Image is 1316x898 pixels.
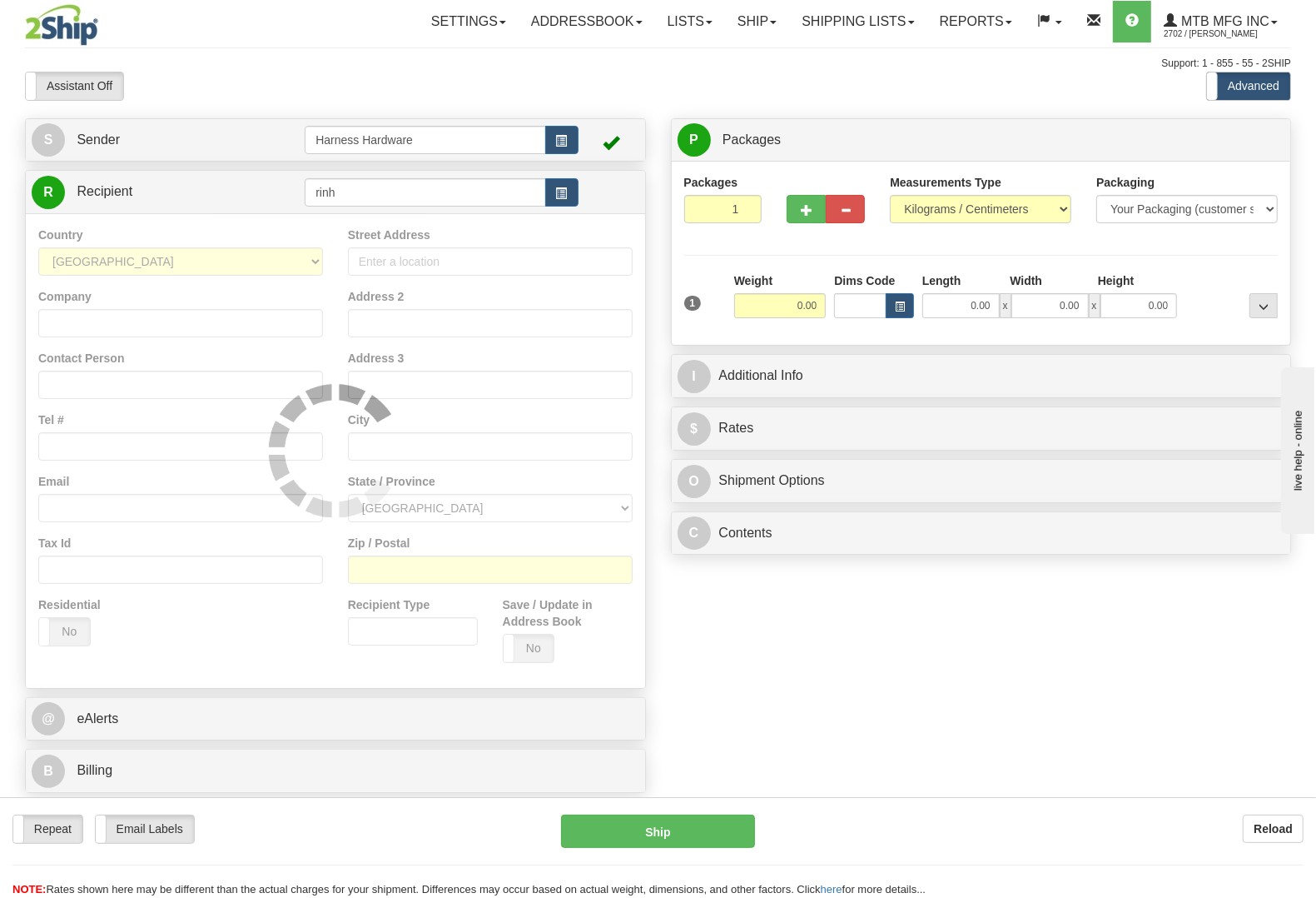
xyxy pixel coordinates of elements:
span: x [1000,293,1011,318]
label: Assistant Off [26,72,123,99]
span: S [32,123,65,157]
a: CContents [678,516,1285,551]
a: IAdditional Info [678,359,1285,393]
span: Packages [723,132,781,147]
span: 2702 / [PERSON_NAME] [1164,26,1289,42]
span: @ [32,702,65,736]
div: Support: 1 - 855 - 55 - 2SHIP [25,57,1291,71]
span: Sender [77,132,120,147]
a: here [821,883,842,896]
span: C [678,516,711,550]
label: Packaging [1096,174,1155,191]
span: $ [678,412,711,446]
label: Weight [734,272,772,289]
a: B Billing [32,754,639,788]
label: Length [922,272,961,289]
span: NOTE: [12,883,46,896]
a: Reports [927,1,1025,42]
span: P [678,123,711,157]
div: live help - online [12,14,154,27]
a: $Rates [678,412,1285,446]
span: MTB MFG INC [1177,14,1269,28]
span: Billing [77,763,112,777]
label: Height [1098,272,1135,289]
input: Recipient Id [305,178,545,207]
button: Reload [1243,815,1304,843]
a: Addressbook [519,1,655,42]
a: Ship [725,1,789,42]
b: Reload [1254,822,1293,836]
label: Repeat [13,816,82,842]
label: Email Labels [96,816,194,842]
div: ... [1249,293,1278,318]
span: Recipient [77,184,132,198]
a: R Recipient [32,175,275,209]
span: I [678,360,711,393]
label: Dims Code [834,272,895,289]
button: Ship [561,815,755,848]
a: MTB MFG INC 2702 / [PERSON_NAME] [1151,1,1290,42]
a: OShipment Options [678,464,1285,498]
a: S Sender [32,123,305,157]
label: Advanced [1207,72,1290,99]
label: Measurements Type [890,174,1001,191]
input: Sender Id [305,126,545,154]
img: logo2702.jpg [25,4,98,46]
a: P Packages [678,123,1285,157]
img: loader.gif [269,384,402,517]
label: Width [1010,272,1042,289]
span: O [678,465,711,498]
a: Shipping lists [789,1,926,42]
a: Settings [419,1,519,42]
a: Lists [655,1,725,42]
span: 1 [684,296,702,311]
label: Packages [684,174,738,191]
a: @ eAlerts [32,702,639,736]
span: eAlerts [77,711,118,726]
span: B [32,755,65,788]
iframe: chat widget [1278,364,1314,534]
span: x [1089,293,1100,318]
span: R [32,176,65,209]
